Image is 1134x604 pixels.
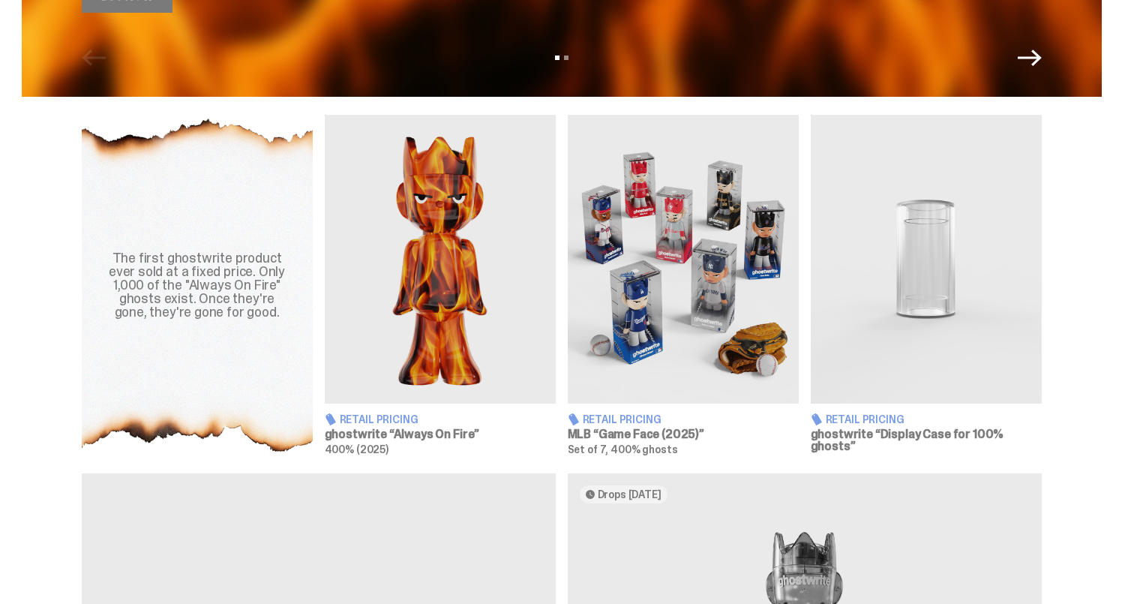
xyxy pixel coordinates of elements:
h3: ghostwrite “Display Case for 100% ghosts” [811,428,1042,452]
span: Drops [DATE] [598,488,661,500]
a: Display Case for 100% ghosts Retail Pricing [811,115,1042,455]
button: View slide 1 [555,56,559,60]
button: View slide 2 [564,56,568,60]
h3: ghostwrite “Always On Fire” [325,428,556,440]
span: Retail Pricing [340,414,418,425]
span: 400% (2025) [325,443,388,456]
a: Game Face (2025) Retail Pricing [568,115,799,455]
a: Always On Fire Retail Pricing [325,115,556,455]
span: Set of 7, 400% ghosts [568,443,678,456]
img: Game Face (2025) [568,115,799,404]
div: The first ghostwrite product ever sold at a fixed price. Only 1,000 of the "Always On Fire" ghost... [100,251,295,319]
span: Retail Pricing [583,414,661,425]
button: Next [1018,46,1042,70]
img: Display Case for 100% ghosts [811,115,1042,404]
span: Retail Pricing [826,414,904,425]
img: Always On Fire [325,115,556,404]
h3: MLB “Game Face (2025)” [568,428,799,440]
